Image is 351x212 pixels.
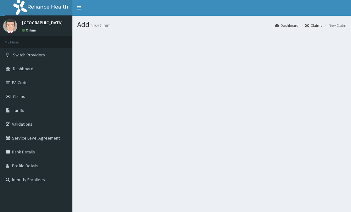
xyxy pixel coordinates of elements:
[77,20,346,29] h1: Add
[323,23,346,28] li: New Claim
[13,94,25,99] span: Claims
[89,23,110,28] small: New Claim
[275,23,298,28] a: Dashboard
[3,19,17,33] img: User Image
[13,52,45,58] span: Switch Providers
[22,20,63,25] p: [GEOGRAPHIC_DATA]
[22,28,37,32] a: Online
[305,23,322,28] a: Claims
[13,66,33,72] span: Dashboard
[13,107,24,113] span: Tariffs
